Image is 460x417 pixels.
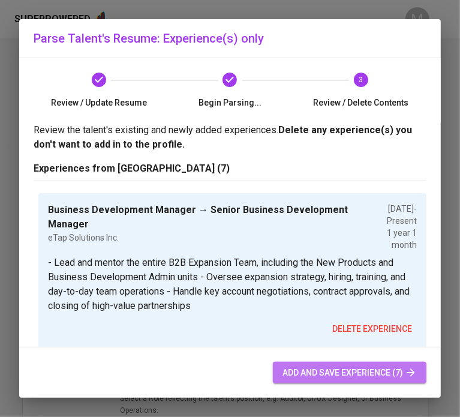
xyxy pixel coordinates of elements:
button: add and save experience (7) [273,362,426,384]
span: Review / Update Resume [38,97,160,109]
p: [DATE] - Present [363,203,417,227]
span: delete experience [332,322,412,337]
p: eTap Solutions Inc. [48,232,363,244]
span: Begin Parsing... [169,97,290,109]
p: Business Development Manager → Senior Business Development Manager [48,203,363,232]
text: 3 [359,76,363,84]
h6: Parse Talent's Resume: Experience(s) only [34,29,426,48]
p: 1 year 1 month [363,227,417,251]
p: Review the talent's existing and newly added experiences. [34,123,426,152]
p: Experiences from [GEOGRAPHIC_DATA] (7) [34,161,426,176]
button: delete experience [327,318,417,340]
p: - Lead and mentor the entire B2B Expansion Team, including the New Products and Business Developm... [48,256,417,313]
span: add and save experience (7) [282,365,417,380]
span: Review / Delete Contents [300,97,422,109]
